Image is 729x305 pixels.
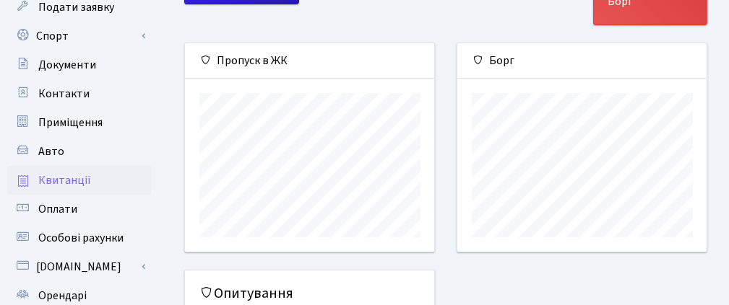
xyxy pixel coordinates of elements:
[199,285,420,302] h5: Опитування
[7,195,152,224] a: Оплати
[38,201,77,217] span: Оплати
[38,230,124,246] span: Особові рахунки
[7,79,152,108] a: Контакти
[38,143,64,159] span: Авто
[7,108,152,137] a: Приміщення
[185,43,434,79] div: Пропуск в ЖК
[7,137,152,166] a: Авто
[38,172,91,188] span: Квитанції
[457,43,707,79] div: Борг
[38,57,96,73] span: Документи
[38,115,103,131] span: Приміщення
[7,252,152,281] a: [DOMAIN_NAME]
[7,224,152,252] a: Особові рахунки
[7,166,152,195] a: Квитанції
[7,22,152,50] a: Спорт
[7,50,152,79] a: Документи
[38,288,87,304] span: Орендарі
[38,86,90,102] span: Контакти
